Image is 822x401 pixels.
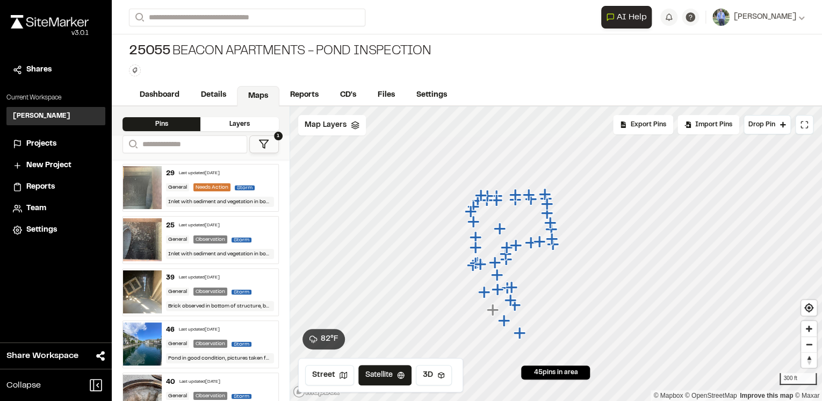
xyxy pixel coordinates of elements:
div: Last updated [DATE] [179,275,220,281]
button: [PERSON_NAME] [712,9,805,26]
button: Search [122,135,142,153]
div: No pins available to export [613,115,673,134]
div: Inlet with sediment and vegetation in bottom of structure. No standing water so infiltration is s... [166,249,273,259]
a: Map feedback [740,392,793,399]
div: 25 [166,221,175,231]
span: Shares [26,64,52,76]
img: rebrand.png [11,15,89,28]
div: Map marker [509,188,523,202]
span: Share Workspace [6,349,78,362]
div: Map marker [491,283,505,297]
img: file [123,218,162,261]
span: Storm [232,394,251,399]
div: Observation [193,288,227,296]
span: Team [26,203,46,214]
span: Storm [235,185,255,190]
span: AI Help [617,11,647,24]
div: General [166,340,189,348]
a: Reports [279,85,329,105]
a: Mapbox [653,392,683,399]
span: New Project [26,160,71,171]
div: Map marker [478,285,492,299]
span: Import Pins [695,120,732,130]
div: Map marker [480,194,494,207]
button: Satellite [358,365,412,385]
button: Drop Pin [744,115,791,134]
div: 39 [166,273,175,283]
div: Map marker [469,256,483,270]
button: Zoom in [801,321,817,336]
div: Needs Action [193,183,230,191]
button: Reset bearing to north [801,352,817,368]
div: Map marker [474,189,488,203]
div: Observation [193,392,227,400]
span: Settings [26,224,57,236]
button: 82°F [302,329,345,349]
div: General [166,183,189,191]
a: Shares [13,64,99,76]
img: file [123,323,162,366]
span: Collapse [6,379,41,392]
div: 46 [166,325,175,335]
div: Map marker [469,231,483,245]
div: Map marker [500,241,514,255]
div: Map marker [488,256,502,270]
a: Team [13,203,99,214]
a: Settings [406,85,458,105]
div: Map marker [509,193,523,207]
div: Map marker [490,194,504,207]
a: CD's [329,85,367,105]
a: Reports [13,181,99,193]
div: General [166,288,189,296]
img: file [123,270,162,313]
button: Find my location [801,300,817,316]
div: Map marker [469,241,483,255]
div: Map marker [486,303,500,317]
div: Map marker [471,256,485,270]
div: Pond in good condition, pictures taken for record purposes, only for future comparisons on inspec... [166,353,273,363]
button: Zoom out [801,336,817,352]
div: Map marker [464,205,478,219]
a: Settings [13,224,99,236]
div: Map marker [522,188,536,202]
div: Map marker [539,192,553,206]
div: Map marker [481,189,495,203]
span: 1 [274,132,283,140]
button: 3D [416,365,452,385]
img: User [712,9,730,26]
a: OpenStreetMap [685,392,737,399]
div: Map marker [504,293,518,307]
div: Map marker [490,189,504,203]
span: Storm [232,342,251,347]
div: Map marker [491,268,504,282]
div: Map marker [533,235,547,249]
button: 1 [249,135,279,153]
div: Last updated [DATE] [179,223,220,229]
div: Map marker [540,206,554,220]
a: New Project [13,160,99,171]
div: Map marker [505,281,519,295]
a: Maxar [795,392,819,399]
div: Map marker [544,216,558,230]
span: Reports [26,181,55,193]
button: Edit Tags [129,65,141,76]
span: [PERSON_NAME] [734,11,796,23]
span: Drop Pin [748,120,775,130]
div: Brick observed in bottom of structure, but no other debris present. Observed under future inspect... [166,301,273,311]
div: Beacon Apartments - Pond Inspection [129,43,431,60]
p: Current Workspace [6,93,105,103]
span: Projects [26,138,56,150]
div: Map marker [466,259,480,273]
div: General [166,392,189,400]
div: Map marker [500,253,514,267]
div: 300 ft [780,373,817,385]
div: Map marker [524,236,538,250]
div: Map marker [474,257,488,271]
div: Last updated [DATE] [179,170,220,177]
span: 25055 [129,43,170,60]
div: Observation [193,235,227,244]
div: Inlet with sediment and vegetation in bottom of structure. No standing water so infiltration is s... [166,197,273,207]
